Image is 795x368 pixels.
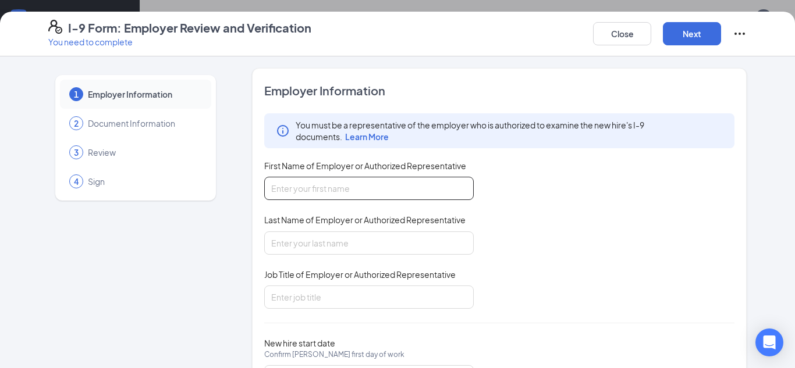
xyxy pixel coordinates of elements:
span: First Name of Employer or Authorized Representative [264,160,466,172]
input: Enter your last name [264,231,474,255]
span: Document Information [88,117,200,129]
span: Learn More [345,131,389,142]
span: 4 [74,176,79,187]
button: Close [593,22,651,45]
span: Sign [88,176,200,187]
div: Open Intercom Messenger [755,328,783,356]
span: You must be a representative of the employer who is authorized to examine the new hire's I-9 docu... [296,119,723,142]
input: Enter your first name [264,177,474,200]
a: Learn More [342,131,389,142]
span: Confirm [PERSON_NAME] first day of work [264,349,404,360]
input: Enter job title [264,285,474,309]
span: Last Name of Employer or Authorized Representative [264,214,466,226]
svg: Info [276,124,290,138]
h4: I-9 Form: Employer Review and Verification [68,20,311,36]
span: Job Title of Employer or Authorized Representative [264,269,456,280]
span: 3 [74,147,79,158]
span: Employer Information [264,83,734,99]
p: You need to complete [48,36,311,48]
button: Next [663,22,721,45]
svg: FormI9EVerifyIcon [48,20,62,34]
svg: Ellipses [733,27,747,41]
span: 1 [74,88,79,100]
span: Review [88,147,200,158]
span: Employer Information [88,88,200,100]
span: 2 [74,117,79,129]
